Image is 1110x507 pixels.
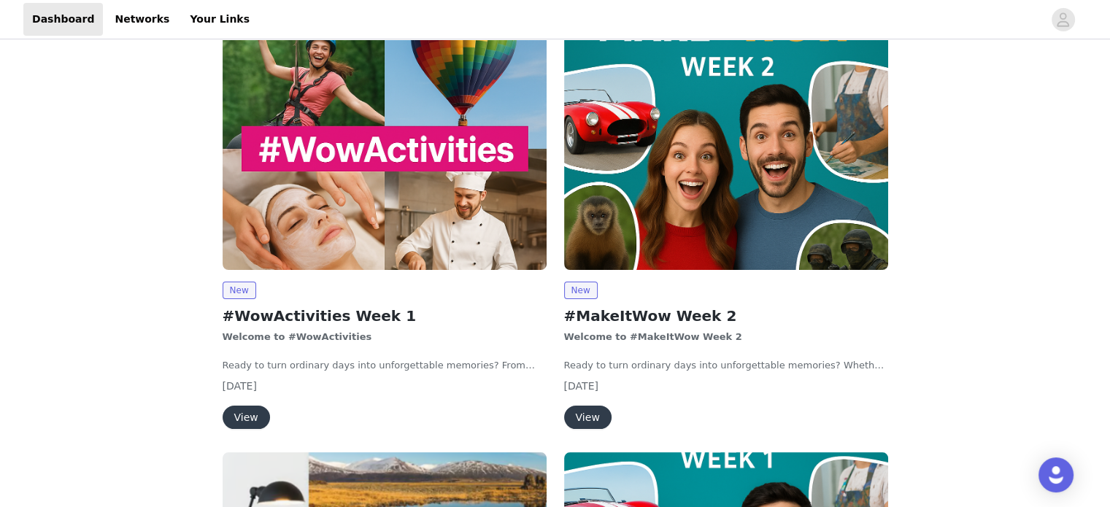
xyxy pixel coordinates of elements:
a: Your Links [181,3,258,36]
a: Dashboard [23,3,103,36]
img: wowcher.co.uk [564,27,888,270]
p: Ready to turn ordinary days into unforgettable memories? From heart-pumping adventures to relaxin... [223,358,547,373]
button: View [564,406,612,429]
strong: Welcome to #WowActivities [223,331,372,342]
div: Open Intercom Messenger [1038,457,1074,492]
p: Ready to turn ordinary days into unforgettable memories? Whether you’re chasing thrills, enjoying... [564,358,888,373]
div: avatar [1056,8,1070,31]
a: Networks [106,3,178,36]
img: wowcher.co.uk [223,27,547,270]
span: [DATE] [564,380,598,392]
button: View [223,406,270,429]
h2: #WowActivities Week 1 [223,305,547,327]
span: New [564,282,598,299]
a: View [564,412,612,423]
a: View [223,412,270,423]
span: New [223,282,256,299]
span: [DATE] [223,380,257,392]
strong: Welcome to #MakeItWow Week 2 [564,331,742,342]
h2: #MakeItWow Week 2 [564,305,888,327]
